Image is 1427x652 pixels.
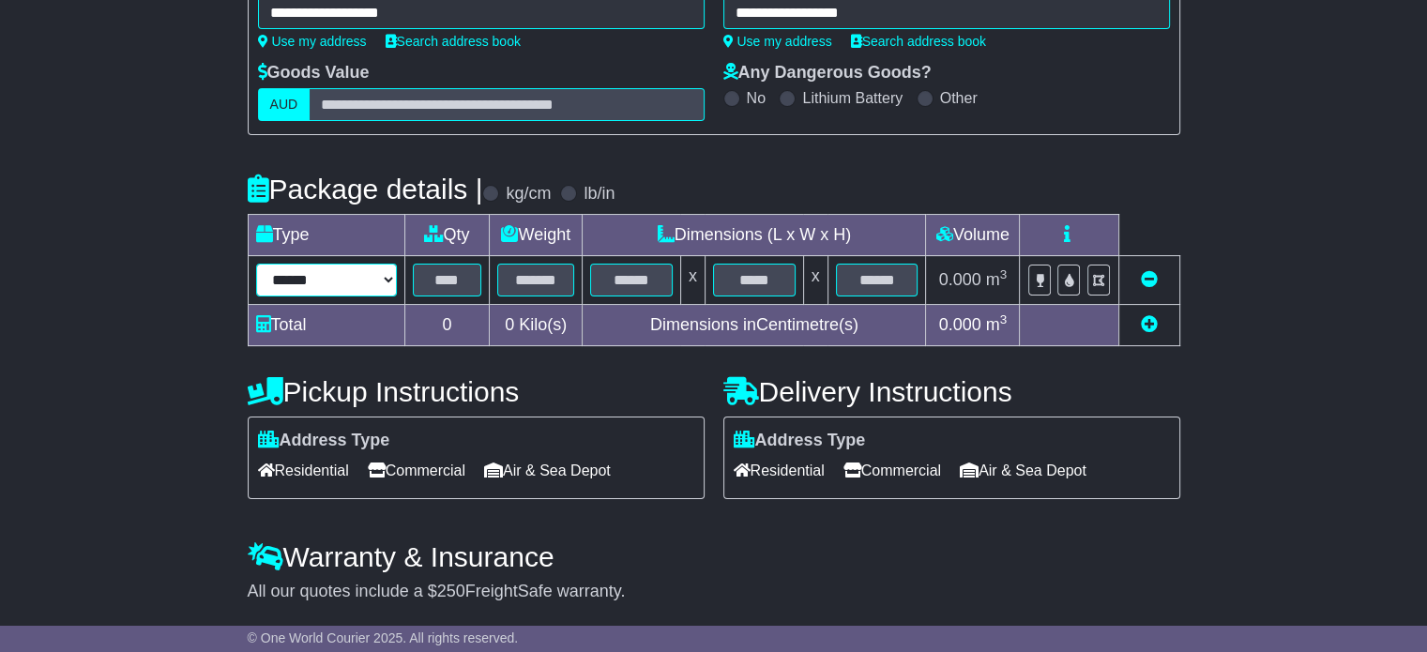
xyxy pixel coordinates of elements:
[1141,315,1158,334] a: Add new item
[258,34,367,49] a: Use my address
[258,431,390,451] label: Address Type
[248,174,483,205] h4: Package details |
[723,376,1180,407] h4: Delivery Instructions
[484,456,611,485] span: Air & Sea Depot
[584,184,615,205] label: lb/in
[843,456,941,485] span: Commercial
[803,256,827,305] td: x
[248,630,519,645] span: © One World Courier 2025. All rights reserved.
[248,305,404,346] td: Total
[986,270,1008,289] span: m
[940,89,978,107] label: Other
[404,305,490,346] td: 0
[583,305,926,346] td: Dimensions in Centimetre(s)
[368,456,465,485] span: Commercial
[506,184,551,205] label: kg/cm
[802,89,903,107] label: Lithium Battery
[986,315,1008,334] span: m
[723,34,832,49] a: Use my address
[1000,312,1008,326] sup: 3
[490,215,583,256] td: Weight
[404,215,490,256] td: Qty
[437,582,465,600] span: 250
[734,456,825,485] span: Residential
[723,63,932,83] label: Any Dangerous Goods?
[490,305,583,346] td: Kilo(s)
[1141,270,1158,289] a: Remove this item
[386,34,521,49] a: Search address book
[734,431,866,451] label: Address Type
[926,215,1020,256] td: Volume
[851,34,986,49] a: Search address book
[680,256,705,305] td: x
[248,215,404,256] td: Type
[505,315,514,334] span: 0
[583,215,926,256] td: Dimensions (L x W x H)
[939,315,981,334] span: 0.000
[248,541,1180,572] h4: Warranty & Insurance
[960,456,1086,485] span: Air & Sea Depot
[258,88,311,121] label: AUD
[939,270,981,289] span: 0.000
[258,456,349,485] span: Residential
[1000,267,1008,281] sup: 3
[248,582,1180,602] div: All our quotes include a $ FreightSafe warranty.
[248,376,705,407] h4: Pickup Instructions
[747,89,766,107] label: No
[258,63,370,83] label: Goods Value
